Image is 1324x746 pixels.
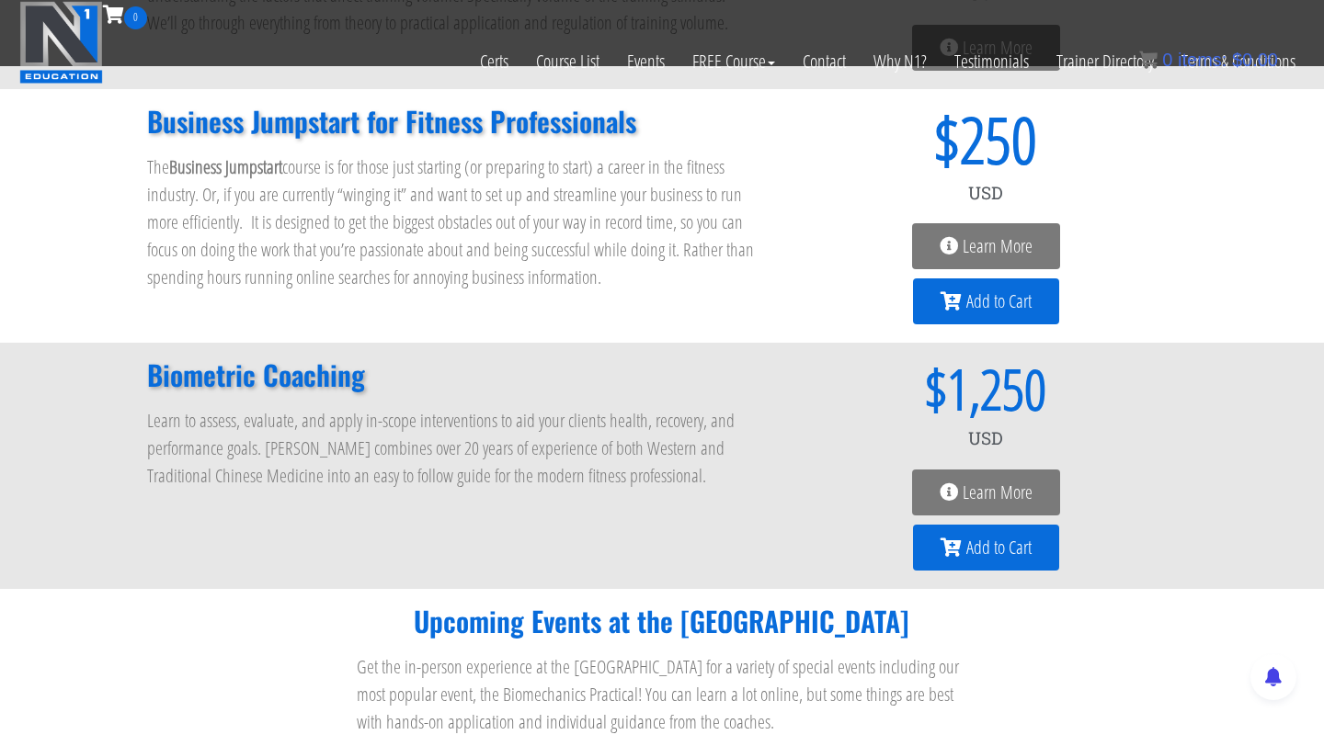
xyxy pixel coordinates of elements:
span: 250 [960,107,1037,171]
a: Contact [789,29,860,94]
img: n1-education [19,1,103,84]
a: FREE Course [679,29,789,94]
p: The course is for those just starting (or preparing to start) a career in the fitness industry. O... [147,153,758,291]
a: 0 [103,2,147,27]
img: icon11.png [1139,51,1158,69]
span: Learn More [963,483,1033,502]
span: 0 [124,6,147,29]
a: Learn More [912,223,1060,269]
a: Learn More [912,469,1060,515]
span: $ [1232,50,1242,70]
span: $ [794,107,960,171]
p: Learn to assess, evaluate, and apply in-scope interventions to aid your clients health, recovery,... [147,407,758,490]
span: Add to Cart [966,538,1032,557]
bdi: 0.00 [1232,50,1278,70]
a: Terms & Conditions [1168,29,1309,94]
a: Add to Cart [913,278,1059,324]
a: Certs [466,29,522,94]
a: Course List [522,29,613,94]
span: Add to Cart [966,292,1032,311]
div: USD [794,416,1177,460]
span: 1,250 [947,361,1046,416]
a: Events [613,29,679,94]
a: Trainer Directory [1043,29,1168,94]
span: items: [1178,50,1227,70]
a: Why N1? [860,29,941,94]
div: USD [794,171,1177,215]
strong: Business Jumpstart [169,154,282,179]
h2: Business Jumpstart for Fitness Professionals [147,107,758,135]
span: 0 [1162,50,1172,70]
p: Get the in-person experience at the [GEOGRAPHIC_DATA] for a variety of special events including o... [357,653,967,736]
span: Learn More [963,237,1033,255]
a: 0 items: $0.00 [1139,50,1278,70]
a: Testimonials [941,29,1043,94]
h2: Upcoming Events at the [GEOGRAPHIC_DATA] [357,607,967,635]
a: Add to Cart [913,525,1059,571]
span: $ [794,361,947,416]
h2: Biometric Coaching [147,361,758,389]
